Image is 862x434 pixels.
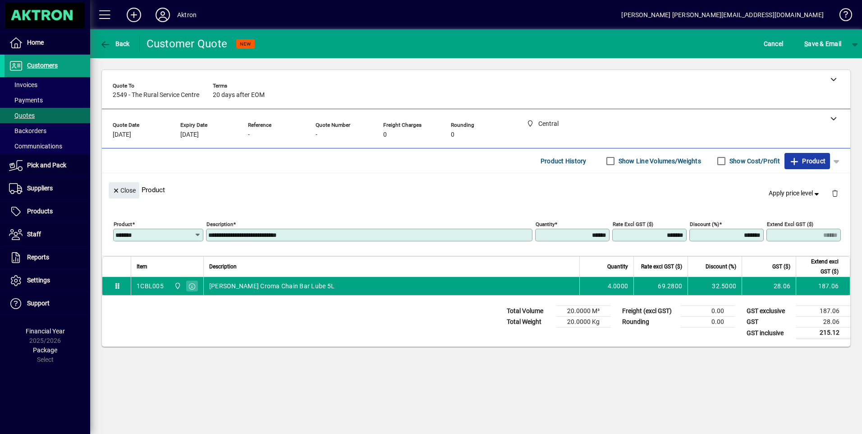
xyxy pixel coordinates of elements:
[706,262,736,272] span: Discount (%)
[824,182,846,204] button: Delete
[681,317,735,328] td: 0.00
[537,153,590,169] button: Product History
[784,153,830,169] button: Product
[213,92,265,99] span: 20 days after EOM
[148,7,177,23] button: Profile
[248,131,250,139] span: -
[209,262,237,272] span: Description
[502,317,556,328] td: Total Weight
[761,36,786,52] button: Cancel
[681,306,735,317] td: 0.00
[556,317,610,328] td: 20.0000 Kg
[9,112,35,119] span: Quotes
[613,221,653,227] mat-label: Rate excl GST ($)
[109,182,139,199] button: Close
[27,185,53,192] span: Suppliers
[789,154,825,168] span: Product
[742,277,796,295] td: 28.06
[113,131,131,139] span: [DATE]
[796,277,850,295] td: 187.06
[119,7,148,23] button: Add
[804,40,808,47] span: S
[769,189,821,198] span: Apply price level
[618,306,681,317] td: Freight (excl GST)
[102,173,850,206] div: Product
[209,282,335,291] span: [PERSON_NAME] Croma Chain Bar Lube 5L
[833,2,851,31] a: Knowledge Base
[690,221,719,227] mat-label: Discount (%)
[5,223,90,246] a: Staff
[27,277,50,284] span: Settings
[5,32,90,54] a: Home
[137,262,147,272] span: Item
[5,269,90,292] a: Settings
[27,254,49,261] span: Reports
[26,328,65,335] span: Financial Year
[5,77,90,92] a: Invoices
[9,143,62,150] span: Communications
[688,277,742,295] td: 32.5000
[27,208,53,215] span: Products
[113,92,199,99] span: 2549 - The Rural Service Centre
[106,186,142,194] app-page-header-button: Close
[383,131,387,139] span: 0
[27,300,50,307] span: Support
[172,281,182,291] span: Central
[177,8,197,22] div: Aktron
[641,262,682,272] span: Rate excl GST ($)
[5,246,90,269] a: Reports
[27,62,58,69] span: Customers
[618,317,681,328] td: Rounding
[796,328,850,339] td: 215.12
[621,8,824,22] div: [PERSON_NAME] [PERSON_NAME][EMAIL_ADDRESS][DOMAIN_NAME]
[27,39,44,46] span: Home
[639,282,682,291] div: 69.2800
[90,36,140,52] app-page-header-button: Back
[5,292,90,315] a: Support
[764,37,784,51] span: Cancel
[742,328,796,339] td: GST inclusive
[608,282,628,291] span: 4.0000
[9,127,46,134] span: Backorders
[5,200,90,223] a: Products
[5,108,90,123] a: Quotes
[5,139,90,154] a: Communications
[502,306,556,317] td: Total Volume
[9,81,37,88] span: Invoices
[5,92,90,108] a: Payments
[180,131,199,139] span: [DATE]
[742,317,796,328] td: GST
[240,41,251,47] span: NEW
[800,36,846,52] button: Save & Email
[824,189,846,197] app-page-header-button: Delete
[27,162,66,169] span: Pick and Pack
[607,262,628,272] span: Quantity
[796,317,850,328] td: 28.06
[316,131,317,139] span: -
[5,154,90,177] a: Pick and Pack
[147,37,228,51] div: Customer Quote
[112,183,136,198] span: Close
[27,231,41,238] span: Staff
[33,346,57,354] span: Package
[772,262,790,272] span: GST ($)
[137,282,164,291] div: 1CBL005
[617,157,701,166] label: Show Line Volumes/Weights
[796,306,850,317] td: 187.06
[541,154,587,168] span: Product History
[742,306,796,317] td: GST exclusive
[5,123,90,139] a: Backorders
[9,97,43,104] span: Payments
[728,157,780,166] label: Show Cost/Profit
[802,257,839,277] span: Extend excl GST ($)
[804,37,841,51] span: ave & Email
[536,221,555,227] mat-label: Quantity
[114,221,132,227] mat-label: Product
[451,131,454,139] span: 0
[5,177,90,200] a: Suppliers
[556,306,610,317] td: 20.0000 M³
[206,221,233,227] mat-label: Description
[97,36,132,52] button: Back
[765,185,825,202] button: Apply price level
[767,221,813,227] mat-label: Extend excl GST ($)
